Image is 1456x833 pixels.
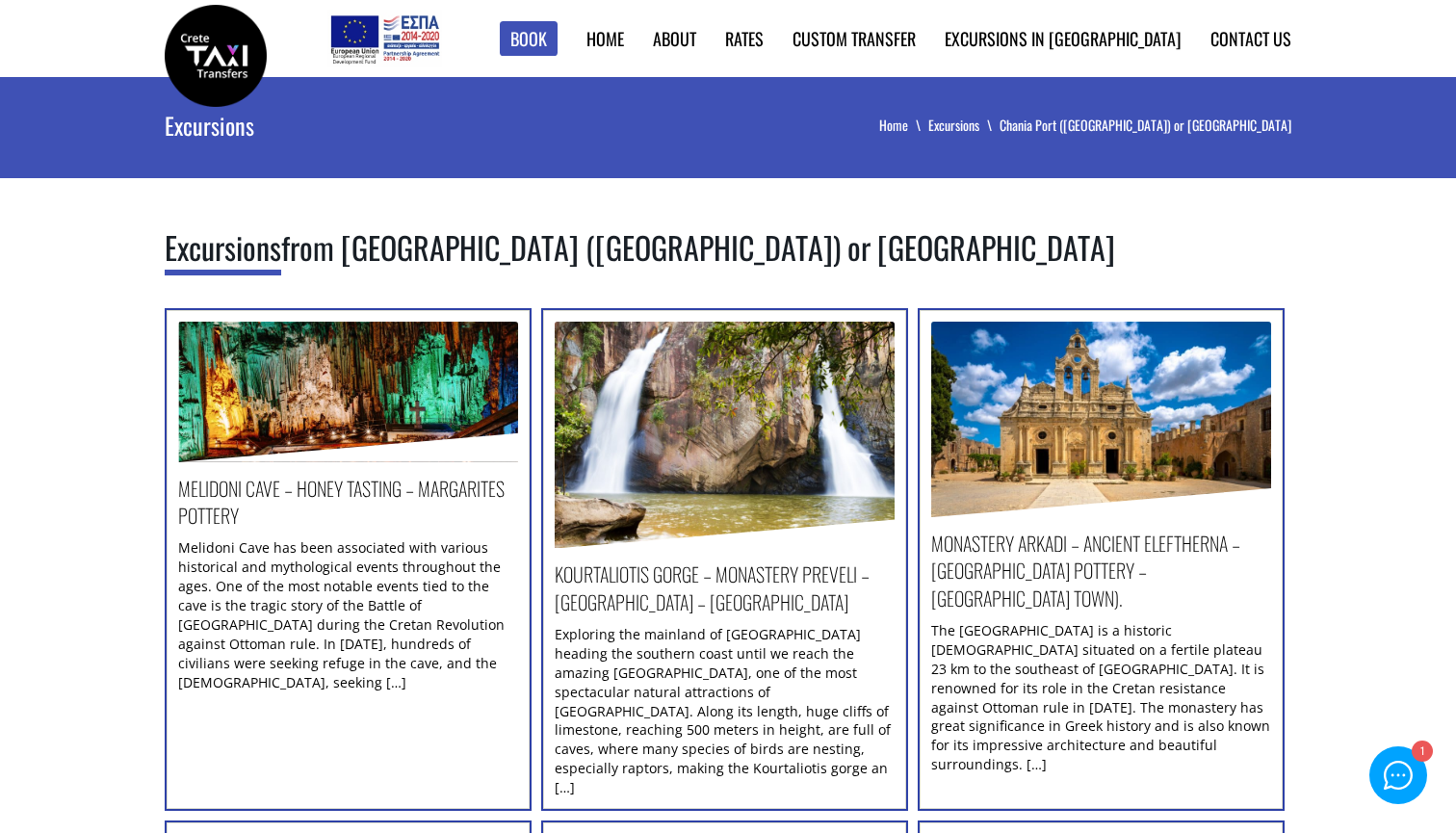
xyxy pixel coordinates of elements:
[165,5,267,107] img: Crete Taxi Transfers | Excursions | Crete Taxi Transfers
[178,538,518,691] div: Melidoni Cave has been associated with various historical and mythological events throughout the ...
[165,224,281,275] span: Excursions
[879,115,928,135] a: Home
[178,475,518,539] h2: Melidoni cave – Honey tasting – Margarites pottery
[165,77,366,173] h1: Excursions
[945,26,1182,51] a: Excursions in [GEOGRAPHIC_DATA]
[327,10,442,67] img: e-bannersEUERDF180X90.jpg
[725,26,764,51] a: Rates
[653,26,696,51] a: About
[165,222,1291,299] h2: from [GEOGRAPHIC_DATA] ([GEOGRAPHIC_DATA]) or [GEOGRAPHIC_DATA]
[555,560,895,625] h2: Kourtaliotis Gorge – Monastery Preveli – [GEOGRAPHIC_DATA] – [GEOGRAPHIC_DATA]
[928,115,1000,135] a: Excursions
[1412,741,1433,762] div: 1
[1210,26,1291,51] a: Contact us
[1000,116,1291,135] li: Chania Port ([GEOGRAPHIC_DATA]) or [GEOGRAPHIC_DATA]
[555,625,895,797] div: Exploring the mainland of [GEOGRAPHIC_DATA] heading the southern coast until we reach the amazing...
[586,26,624,51] a: Home
[165,43,267,64] a: Crete Taxi Transfers | Excursions | Crete Taxi Transfers
[931,530,1271,621] h2: Monastery Arkadi – Ancient Eleftherna – [GEOGRAPHIC_DATA] pottery – [GEOGRAPHIC_DATA] town).
[500,21,558,57] a: Book
[793,26,916,51] a: Custom Transfer
[931,755,1271,773] a: Monastery Arkadi – Ancient Eleftherna – [GEOGRAPHIC_DATA] pottery – [GEOGRAPHIC_DATA] town).The [...
[555,778,895,796] a: Kourtaliotis Gorge – Monastery Preveli – [GEOGRAPHIC_DATA] – [GEOGRAPHIC_DATA]Exploring the mainl...
[178,673,518,691] a: Melidoni cave – Honey tasting – Margarites potteryMelidoni Cave has been associated with various ...
[931,621,1271,774] div: The [GEOGRAPHIC_DATA] is a historic [DEMOGRAPHIC_DATA] situated on a fertile plateau 23 km to the...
